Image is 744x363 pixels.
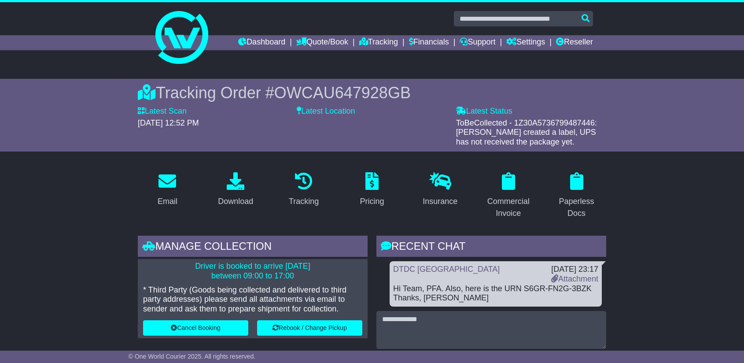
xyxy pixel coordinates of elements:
[359,35,398,50] a: Tracking
[423,196,457,207] div: Insurance
[138,107,187,116] label: Latest Scan
[238,35,285,50] a: Dashboard
[283,169,324,211] a: Tracking
[484,196,532,219] div: Commercial Invoice
[138,83,606,102] div: Tracking Order #
[393,265,500,274] a: DTDC [GEOGRAPHIC_DATA]
[417,169,463,211] a: Insurance
[296,35,348,50] a: Quote/Book
[274,84,411,102] span: OWCAU647928GB
[479,169,538,222] a: Commercial Invoice
[556,35,593,50] a: Reseller
[129,353,256,360] span: © One World Courier 2025. All rights reserved.
[138,236,368,259] div: Manage collection
[143,285,362,314] p: * Third Party (Goods being collected and delivered to third party addresses) please send all atta...
[218,196,253,207] div: Download
[360,196,384,207] div: Pricing
[393,284,598,303] div: Hi Team, PFA. Also, here is the URN S6GR-FN2G-3BZK Thanks, [PERSON_NAME]
[138,119,199,127] span: [DATE] 12:52 PM
[409,35,449,50] a: Financials
[460,35,495,50] a: Support
[456,107,512,116] label: Latest Status
[289,196,319,207] div: Tracking
[212,169,259,211] a: Download
[551,265,598,274] div: [DATE] 23:17
[158,196,177,207] div: Email
[297,107,355,116] label: Latest Location
[376,236,606,259] div: RECENT CHAT
[143,320,248,336] button: Cancel Booking
[152,169,183,211] a: Email
[143,262,362,281] p: Driver is booked to arrive [DATE] between 09:00 to 17:00
[551,274,598,283] a: Attachment
[456,119,597,146] span: ToBeCollected - 1Z30A5736799487446: [PERSON_NAME] created a label, UPS has not received the packa...
[354,169,390,211] a: Pricing
[506,35,545,50] a: Settings
[257,320,362,336] button: Rebook / Change Pickup
[547,169,606,222] a: Paperless Docs
[552,196,600,219] div: Paperless Docs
